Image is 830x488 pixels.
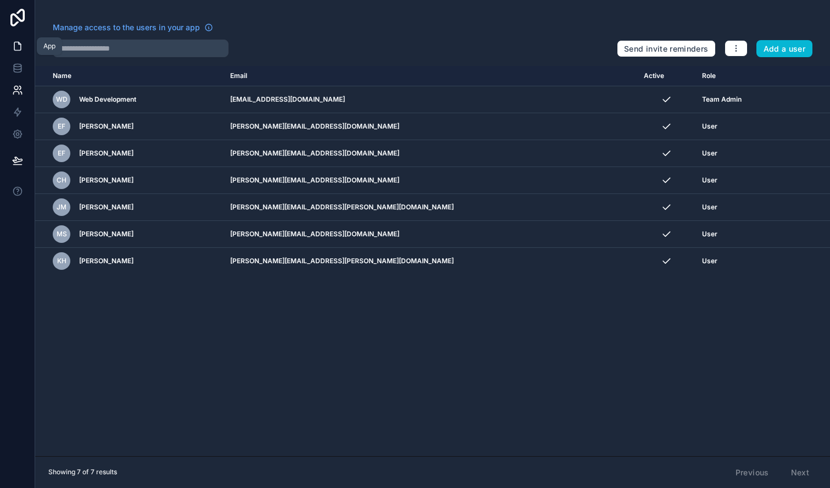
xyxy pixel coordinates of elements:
span: WD [56,95,68,104]
span: CH [57,176,66,185]
td: [PERSON_NAME][EMAIL_ADDRESS][DOMAIN_NAME] [224,113,637,140]
span: User [702,230,717,239]
span: User [702,203,717,212]
span: [PERSON_NAME] [79,203,133,212]
span: User [702,176,717,185]
td: [PERSON_NAME][EMAIL_ADDRESS][PERSON_NAME][DOMAIN_NAME] [224,194,637,221]
span: MS [57,230,67,239]
span: [PERSON_NAME] [79,257,133,265]
span: KH [57,257,66,265]
td: [EMAIL_ADDRESS][DOMAIN_NAME] [224,86,637,113]
span: [PERSON_NAME] [79,176,133,185]
button: Send invite reminders [617,40,715,58]
th: Role [695,66,788,86]
button: Add a user [756,40,813,58]
span: EF [58,149,65,158]
span: User [702,149,717,158]
td: [PERSON_NAME][EMAIL_ADDRESS][PERSON_NAME][DOMAIN_NAME] [224,248,637,275]
span: Web Development [79,95,136,104]
td: [PERSON_NAME][EMAIL_ADDRESS][DOMAIN_NAME] [224,221,637,248]
span: [PERSON_NAME] [79,230,133,239]
span: User [702,257,717,265]
span: Manage access to the users in your app [53,22,200,33]
span: EF [58,122,65,131]
th: Active [637,66,696,86]
div: App [43,42,55,51]
span: User [702,122,717,131]
div: scrollable content [35,66,830,456]
th: Name [35,66,224,86]
a: Manage access to the users in your app [53,22,213,33]
span: Team Admin [702,95,742,104]
span: JM [57,203,66,212]
span: Showing 7 of 7 results [48,468,117,476]
th: Email [224,66,637,86]
td: [PERSON_NAME][EMAIL_ADDRESS][DOMAIN_NAME] [224,167,637,194]
span: [PERSON_NAME] [79,122,133,131]
td: [PERSON_NAME][EMAIL_ADDRESS][DOMAIN_NAME] [224,140,637,167]
span: [PERSON_NAME] [79,149,133,158]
